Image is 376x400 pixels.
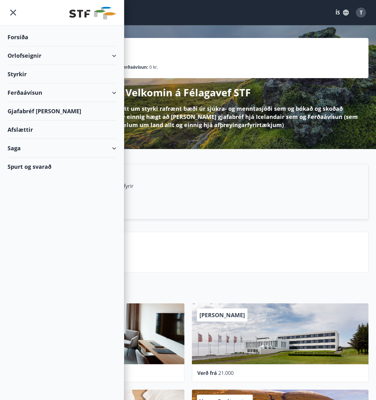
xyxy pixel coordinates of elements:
button: ÍS [332,7,352,18]
img: union_logo [69,7,116,19]
div: Spurt og svarað [8,157,116,176]
div: Ferðaávísun [8,83,116,102]
p: Velkomin á Félagavef STF [125,86,251,99]
div: Saga [8,139,116,157]
div: Styrkir [8,65,116,83]
button: menu [8,7,19,18]
span: 21.000 [218,370,234,376]
span: T [360,9,363,16]
p: Ferðaávísun : [120,64,148,71]
div: Forsíða [8,28,116,46]
span: 0 kr. [149,64,158,71]
button: T [353,5,368,20]
div: Gjafabréf [PERSON_NAME] [8,102,116,120]
p: Spurt og svarað [54,248,363,259]
div: Orlofseignir [8,46,116,65]
span: [PERSON_NAME] [199,311,245,319]
p: Hér á Félagavefnum getur þú sótt um styrki rafrænt bæði úr sjúkra- og menntasjóði sem og bókað og... [18,104,358,129]
div: Afslættir [8,120,116,139]
span: Verð frá [197,370,217,376]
